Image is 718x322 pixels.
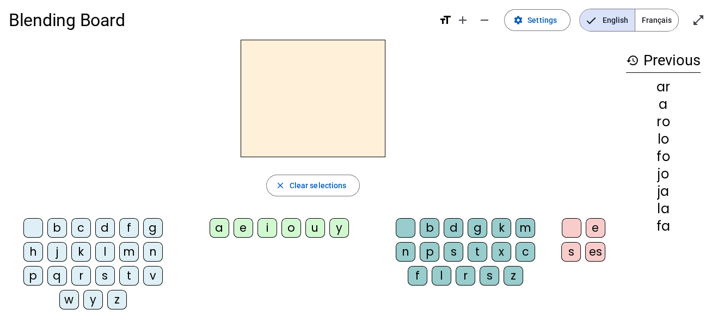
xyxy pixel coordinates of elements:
span: English [580,9,635,31]
div: s [480,266,499,286]
div: y [83,290,103,309]
div: p [420,242,439,262]
div: n [143,242,163,262]
mat-icon: format_size [439,14,452,27]
div: e [234,218,253,238]
div: s [561,242,581,262]
div: j [47,242,67,262]
div: q [47,266,67,286]
div: c [71,218,91,238]
div: m [119,242,139,262]
div: ja [626,185,701,198]
div: v [143,266,163,286]
div: y [329,218,349,238]
mat-icon: remove [478,14,491,27]
div: s [95,266,115,286]
div: z [504,266,523,286]
div: r [456,266,475,286]
div: k [492,218,511,238]
div: f [119,218,139,238]
mat-icon: add [456,14,469,27]
div: b [47,218,67,238]
div: w [59,290,79,309]
div: jo [626,168,701,181]
div: g [143,218,163,238]
div: n [396,242,415,262]
button: Increase font size [452,9,474,31]
div: a [210,218,229,238]
mat-icon: settings [513,15,523,25]
button: Decrease font size [474,9,495,31]
div: l [432,266,451,286]
div: a [626,98,701,111]
mat-icon: history [626,54,639,67]
h1: Blending Board [9,3,430,38]
div: la [626,202,701,215]
button: Clear selections [266,175,360,196]
div: u [305,218,325,238]
div: i [257,218,277,238]
h3: Previous [626,48,701,73]
span: Clear selections [290,179,347,192]
div: e [586,218,605,238]
div: d [95,218,115,238]
mat-icon: close [275,181,285,190]
div: o [281,218,301,238]
div: es [585,242,605,262]
div: ar [626,81,701,94]
div: l [95,242,115,262]
span: Settings [527,14,557,27]
div: r [71,266,91,286]
span: Français [635,9,678,31]
div: d [444,218,463,238]
button: Enter full screen [688,9,709,31]
div: lo [626,133,701,146]
div: fo [626,150,701,163]
div: k [71,242,91,262]
mat-button-toggle-group: Language selection [579,9,679,32]
div: g [468,218,487,238]
div: t [119,266,139,286]
div: s [444,242,463,262]
div: m [516,218,535,238]
mat-icon: open_in_full [692,14,705,27]
div: z [107,290,127,309]
div: x [492,242,511,262]
div: ro [626,115,701,128]
div: c [516,242,535,262]
div: t [468,242,487,262]
div: f [408,266,427,286]
button: Settings [504,9,570,31]
div: h [23,242,43,262]
div: p [23,266,43,286]
div: b [420,218,439,238]
div: fa [626,220,701,233]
